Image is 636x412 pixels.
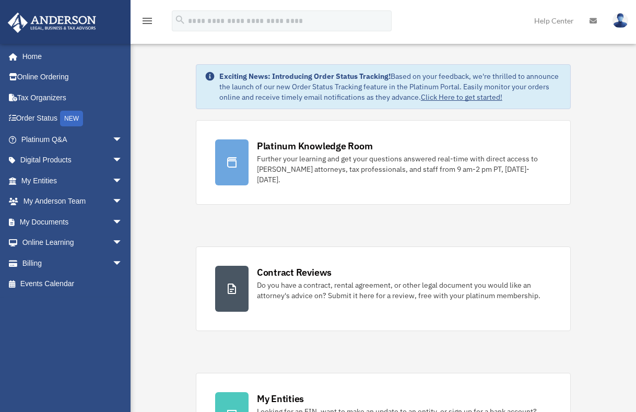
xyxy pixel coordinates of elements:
div: Platinum Knowledge Room [257,139,373,152]
span: arrow_drop_down [112,170,133,192]
div: Further your learning and get your questions answered real-time with direct access to [PERSON_NAM... [257,154,551,185]
a: Home [7,46,133,67]
a: Platinum Knowledge Room Further your learning and get your questions answered real-time with dire... [196,120,571,205]
div: Contract Reviews [257,266,332,279]
span: arrow_drop_down [112,232,133,254]
a: Order StatusNEW [7,108,138,130]
i: search [174,14,186,26]
a: Online Learningarrow_drop_down [7,232,138,253]
a: Contract Reviews Do you have a contract, rental agreement, or other legal document you would like... [196,246,571,331]
img: User Pic [613,13,628,28]
div: Do you have a contract, rental agreement, or other legal document you would like an attorney's ad... [257,280,551,301]
div: NEW [60,111,83,126]
i: menu [141,15,154,27]
span: arrow_drop_down [112,191,133,213]
div: Based on your feedback, we're thrilled to announce the launch of our new Order Status Tracking fe... [219,71,562,102]
img: Anderson Advisors Platinum Portal [5,13,99,33]
a: Platinum Q&Aarrow_drop_down [7,129,138,150]
span: arrow_drop_down [112,129,133,150]
a: My Anderson Teamarrow_drop_down [7,191,138,212]
a: Events Calendar [7,274,138,295]
a: Tax Organizers [7,87,138,108]
span: arrow_drop_down [112,150,133,171]
a: My Entitiesarrow_drop_down [7,170,138,191]
a: Digital Productsarrow_drop_down [7,150,138,171]
span: arrow_drop_down [112,253,133,274]
div: My Entities [257,392,304,405]
a: My Documentsarrow_drop_down [7,211,138,232]
a: Online Ordering [7,67,138,88]
a: menu [141,18,154,27]
a: Billingarrow_drop_down [7,253,138,274]
strong: Exciting News: Introducing Order Status Tracking! [219,72,391,81]
span: arrow_drop_down [112,211,133,233]
a: Click Here to get started! [421,92,502,102]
